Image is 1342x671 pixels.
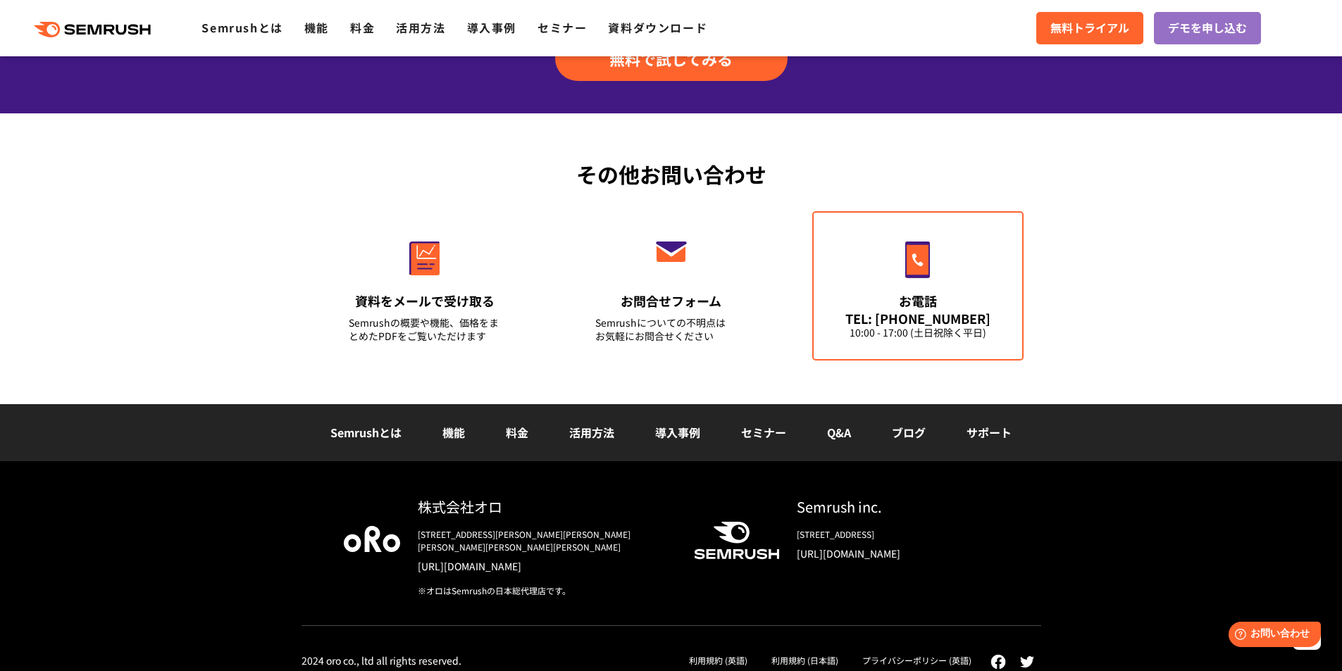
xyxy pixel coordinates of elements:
a: 資料ダウンロード [608,19,707,36]
img: oro company [344,526,400,551]
div: Semrushについての不明点は お気軽にお問合せください [595,316,747,343]
div: ※オロはSemrushの日本総代理店です。 [418,584,671,597]
span: デモを申し込む [1168,19,1247,37]
a: 導入事例 [467,19,516,36]
a: Q&A [827,424,851,441]
a: 無料トライアル [1036,12,1143,44]
a: 利用規約 (日本語) [771,654,838,666]
a: 機能 [442,424,465,441]
a: ブログ [892,424,926,441]
a: 資料をメールで受け取る Semrushの概要や機能、価格をまとめたPDFをご覧いただけます [319,211,530,360]
div: Semrushの概要や機能、価格をまとめたPDFをご覧いただけます [349,316,501,343]
span: 無料トライアル [1050,19,1129,37]
img: twitter [1020,656,1034,667]
a: セミナー [538,19,587,36]
div: 10:00 - 17:00 (土日祝除く平日) [842,326,994,339]
a: 料金 [506,424,528,441]
div: 資料をメールで受け取る [349,292,501,310]
a: お問合せフォーム Semrushについての不明点はお気軽にお問合せください [566,211,777,360]
a: プライバシーポリシー (英語) [862,654,971,666]
div: [STREET_ADDRESS][PERSON_NAME][PERSON_NAME][PERSON_NAME][PERSON_NAME][PERSON_NAME] [418,528,671,553]
a: [URL][DOMAIN_NAME] [797,546,999,560]
a: 活用方法 [396,19,445,36]
div: Semrush inc. [797,496,999,517]
div: [STREET_ADDRESS] [797,528,999,541]
a: 導入事例 [655,424,700,441]
div: 株式会社オロ [418,496,671,517]
img: facebook [990,654,1006,670]
div: お電話 [842,292,994,310]
a: サポート [967,424,1012,441]
div: その他お問い合わせ [302,158,1041,190]
a: 利用規約 (英語) [689,654,747,666]
div: TEL: [PHONE_NUMBER] [842,311,994,326]
a: 活用方法 [569,424,614,441]
a: Semrushとは [330,424,402,441]
a: デモを申し込む [1154,12,1261,44]
a: 機能 [304,19,329,36]
a: [URL][DOMAIN_NAME] [418,559,671,573]
a: Semrushとは [201,19,282,36]
div: 2024 oro co., ltd all rights reserved. [302,654,461,667]
a: 料金 [350,19,375,36]
div: お問合せフォーム [595,292,747,310]
span: 無料で試してみる [609,48,733,69]
iframe: Help widget launcher [1217,616,1327,656]
a: セミナー [741,424,786,441]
